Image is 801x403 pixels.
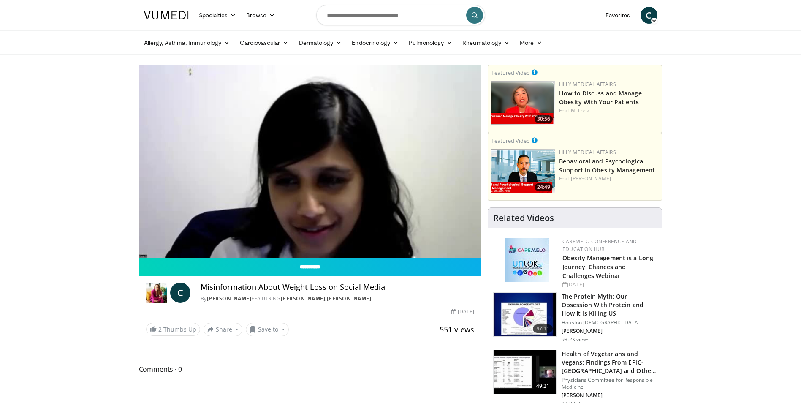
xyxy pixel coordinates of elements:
p: 93.2K views [562,336,589,343]
small: Featured Video [491,137,530,144]
div: Feat. [559,107,658,114]
img: ba3304f6-7838-4e41-9c0f-2e31ebde6754.png.150x105_q85_crop-smart_upscale.png [491,149,555,193]
a: Behavioral and Psychological Support in Obesity Management [559,157,655,174]
a: Allergy, Asthma, Immunology [139,34,235,51]
a: [PERSON_NAME] [327,295,372,302]
a: Cardiovascular [235,34,293,51]
a: More [515,34,547,51]
p: Physicians Committee for Responsible Medicine [562,377,657,390]
button: Save to [246,323,289,336]
div: Feat. [559,175,658,182]
a: Pulmonology [404,34,457,51]
a: Obesity Management is a Long Journey: Chances and Challenges Webinar [562,254,653,280]
a: [PERSON_NAME] [281,295,326,302]
button: Share [204,323,243,336]
img: VuMedi Logo [144,11,189,19]
a: Favorites [600,7,635,24]
a: How to Discuss and Manage Obesity With Your Patients [559,89,642,106]
img: 45df64a9-a6de-482c-8a90-ada250f7980c.png.150x105_q85_autocrop_double_scale_upscale_version-0.2.jpg [505,238,549,282]
a: Endocrinology [347,34,404,51]
span: 2 [158,325,162,333]
video-js: Video Player [139,65,481,258]
span: 551 views [440,324,474,335]
a: M. Look [571,107,589,114]
small: Featured Video [491,69,530,76]
a: Rheumatology [457,34,515,51]
span: 49:21 [533,382,553,390]
img: c98a6a29-1ea0-4bd5-8cf5-4d1e188984a7.png.150x105_q85_crop-smart_upscale.png [491,81,555,125]
div: By FEATURING , [201,295,474,302]
img: 606f2b51-b844-428b-aa21-8c0c72d5a896.150x105_q85_crop-smart_upscale.jpg [494,350,556,394]
h4: Related Videos [493,213,554,223]
div: [DATE] [562,281,655,289]
div: [DATE] [451,308,474,316]
a: Browse [241,7,280,24]
a: 24:49 [491,149,555,193]
span: 30:56 [535,115,553,123]
a: 30:56 [491,81,555,125]
h3: The Protein Myth: Our Obsession With Protein and How It Is Killing US [562,292,657,318]
a: Specialties [194,7,242,24]
input: Search topics, interventions [316,5,485,25]
a: 2 Thumbs Up [146,323,200,336]
a: CaReMeLO Conference and Education Hub [562,238,637,253]
p: [PERSON_NAME] [562,392,657,399]
span: Comments 0 [139,364,482,375]
p: Houston [DEMOGRAPHIC_DATA] [562,319,657,326]
span: 47:11 [533,324,553,333]
a: C [170,283,190,303]
img: Dr. Carolynn Francavilla [146,283,167,303]
img: b7b8b05e-5021-418b-a89a-60a270e7cf82.150x105_q85_crop-smart_upscale.jpg [494,293,556,337]
a: [PERSON_NAME] [571,175,611,182]
span: 24:49 [535,183,553,191]
a: Lilly Medical Affairs [559,81,616,88]
a: Lilly Medical Affairs [559,149,616,156]
a: C [641,7,657,24]
h3: Health of Vegetarians and Vegans: Findings From EPIC-[GEOGRAPHIC_DATA] and Othe… [562,350,657,375]
h4: Misinformation About Weight Loss on Social Media [201,283,474,292]
a: 47:11 The Protein Myth: Our Obsession With Protein and How It Is Killing US Houston [DEMOGRAPHIC_... [493,292,657,343]
a: [PERSON_NAME] [207,295,252,302]
a: Dermatology [294,34,347,51]
p: [PERSON_NAME] [562,328,657,335]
